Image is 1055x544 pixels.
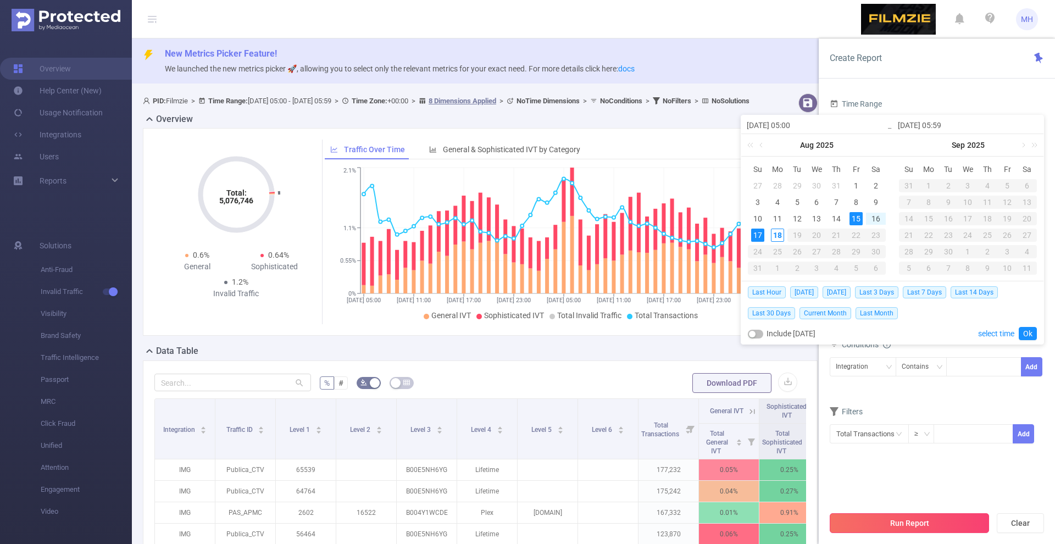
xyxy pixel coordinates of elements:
[771,212,784,225] div: 11
[663,97,691,105] b: No Filters
[866,260,886,276] td: September 6, 2025
[13,58,71,80] a: Overview
[919,245,939,258] div: 29
[997,243,1017,260] td: October 3, 2025
[597,297,631,304] tspan: [DATE] 11:00
[787,164,807,174] span: Tu
[787,161,807,177] th: Tue
[1017,262,1037,275] div: 11
[751,229,764,242] div: 17
[958,177,978,194] td: September 3, 2025
[826,210,846,227] td: August 14, 2025
[810,212,823,225] div: 13
[903,286,946,298] span: Last 7 Days
[997,177,1017,194] td: September 5, 2025
[978,210,997,227] td: September 18, 2025
[153,97,166,105] b: PID:
[866,243,886,260] td: August 30, 2025
[815,134,835,156] a: 2025
[919,227,939,243] td: September 22, 2025
[914,425,926,443] div: ≥
[899,196,919,209] div: 7
[958,161,978,177] th: Wed
[13,80,102,102] a: Help Center (New)
[899,164,919,174] span: Su
[1019,327,1037,340] a: Ok
[866,177,886,194] td: August 2, 2025
[846,161,866,177] th: Fri
[143,49,154,60] i: icon: thunderbolt
[830,179,843,192] div: 31
[807,245,827,258] div: 27
[919,194,939,210] td: September 8, 2025
[939,212,958,225] div: 16
[826,243,846,260] td: August 28, 2025
[997,260,1017,276] td: October 10, 2025
[997,164,1017,174] span: Fr
[13,146,59,168] a: Users
[41,391,132,413] span: MRC
[618,64,635,73] a: docs
[898,119,1038,132] input: End date
[768,227,787,243] td: August 18, 2025
[768,262,787,275] div: 1
[751,196,764,209] div: 3
[846,164,866,174] span: Fr
[1017,164,1037,174] span: Sa
[846,194,866,210] td: August 8, 2025
[919,161,939,177] th: Mon
[352,97,387,105] b: Time Zone:
[978,227,997,243] td: September 25, 2025
[826,161,846,177] th: Thu
[748,260,768,276] td: August 31, 2025
[869,212,882,225] div: 16
[790,286,818,298] span: [DATE]
[1017,245,1037,258] div: 4
[899,227,919,243] td: September 21, 2025
[997,245,1017,258] div: 3
[360,379,367,386] i: icon: bg-colors
[496,97,507,105] span: >
[807,243,827,260] td: August 27, 2025
[978,323,1014,344] a: select time
[799,307,851,319] span: Current Month
[41,347,132,369] span: Traffic Intelligence
[41,325,132,347] span: Brand Safety
[768,194,787,210] td: August 4, 2025
[849,212,863,225] div: 15
[919,262,939,275] div: 6
[997,513,1044,533] button: Clear
[997,179,1017,192] div: 5
[13,102,103,124] a: Usage Notification
[403,379,410,386] i: icon: table
[869,179,882,192] div: 2
[642,97,653,105] span: >
[846,243,866,260] td: August 29, 2025
[830,99,882,108] span: Time Range
[939,179,958,192] div: 2
[958,260,978,276] td: October 8, 2025
[745,134,759,156] a: Last year (Control + left)
[939,177,958,194] td: September 2, 2025
[143,97,749,105] span: Filmzie [DATE] 05:00 - [DATE] 05:59 +00:00
[791,196,804,209] div: 5
[1017,227,1037,243] td: September 27, 2025
[787,194,807,210] td: August 5, 2025
[787,243,807,260] td: August 26, 2025
[978,212,997,225] div: 18
[830,196,843,209] div: 7
[748,210,768,227] td: August 10, 2025
[768,161,787,177] th: Mon
[951,286,998,298] span: Last 14 Days
[919,212,939,225] div: 15
[787,177,807,194] td: July 29, 2025
[748,307,795,319] span: Last 30 Days
[958,196,978,209] div: 10
[866,194,886,210] td: August 9, 2025
[807,161,827,177] th: Wed
[1013,424,1034,443] button: Add
[958,164,978,174] span: We
[826,194,846,210] td: August 7, 2025
[919,243,939,260] td: September 29, 2025
[751,179,764,192] div: 27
